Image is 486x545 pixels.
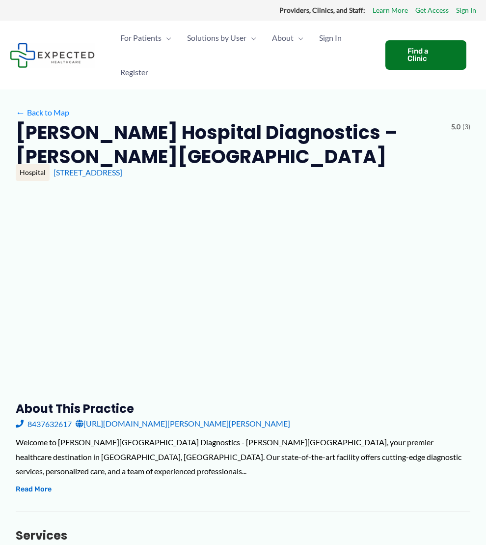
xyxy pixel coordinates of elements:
[246,21,256,55] span: Menu Toggle
[279,6,365,14] strong: Providers, Clinics, and Staff:
[272,21,294,55] span: About
[16,416,72,431] a: 8437632617
[162,21,171,55] span: Menu Toggle
[385,40,466,70] a: Find a Clinic
[264,21,311,55] a: AboutMenu Toggle
[112,21,376,89] nav: Primary Site Navigation
[16,120,443,169] h2: [PERSON_NAME] Hospital Diagnostics – [PERSON_NAME][GEOGRAPHIC_DATA]
[451,120,460,133] span: 5.0
[373,4,408,17] a: Learn More
[120,21,162,55] span: For Patients
[456,4,476,17] a: Sign In
[112,55,156,89] a: Register
[16,484,52,495] button: Read More
[112,21,179,55] a: For PatientsMenu Toggle
[16,164,50,181] div: Hospital
[16,401,470,416] h3: About this practice
[16,108,25,117] span: ←
[311,21,350,55] a: Sign In
[319,21,342,55] span: Sign In
[187,21,246,55] span: Solutions by User
[16,105,69,120] a: ←Back to Map
[76,416,290,431] a: [URL][DOMAIN_NAME][PERSON_NAME][PERSON_NAME]
[294,21,303,55] span: Menu Toggle
[179,21,264,55] a: Solutions by UserMenu Toggle
[16,435,470,479] div: Welcome to [PERSON_NAME][GEOGRAPHIC_DATA] Diagnostics - [PERSON_NAME][GEOGRAPHIC_DATA], your prem...
[10,43,95,68] img: Expected Healthcare Logo - side, dark font, small
[16,528,470,543] h3: Services
[462,120,470,133] span: (3)
[415,4,449,17] a: Get Access
[54,168,122,177] a: [STREET_ADDRESS]
[120,55,148,89] span: Register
